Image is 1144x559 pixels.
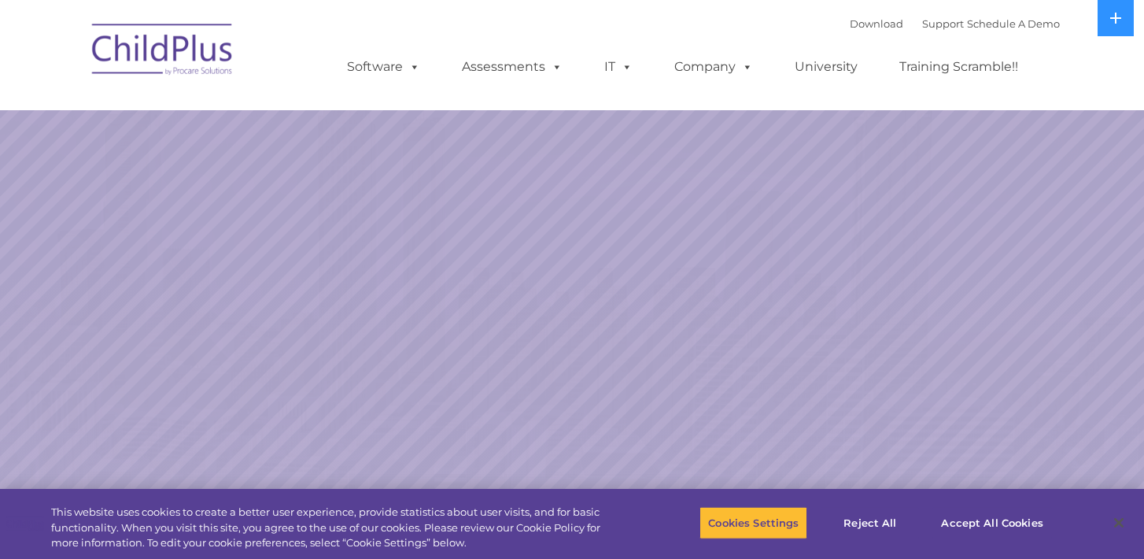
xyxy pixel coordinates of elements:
[821,506,919,539] button: Reject All
[51,505,629,551] div: This website uses cookies to create a better user experience, provide statistics about user visit...
[884,51,1034,83] a: Training Scramble!!
[777,341,965,391] a: Learn More
[850,17,903,30] a: Download
[922,17,964,30] a: Support
[589,51,648,83] a: IT
[446,51,578,83] a: Assessments
[84,13,242,91] img: ChildPlus by Procare Solutions
[932,506,1051,539] button: Accept All Cookies
[659,51,769,83] a: Company
[967,17,1060,30] a: Schedule A Demo
[331,51,436,83] a: Software
[1102,505,1136,540] button: Close
[850,17,1060,30] font: |
[699,506,807,539] button: Cookies Settings
[779,51,873,83] a: University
